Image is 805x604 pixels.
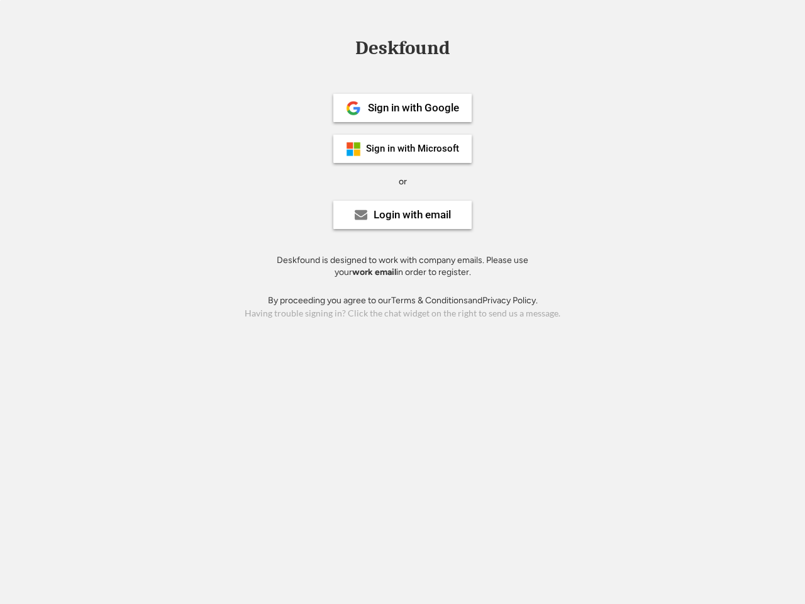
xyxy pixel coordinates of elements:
div: Deskfound is designed to work with company emails. Please use your in order to register. [261,254,544,279]
img: ms-symbollockup_mssymbol_19.png [346,142,361,157]
div: By proceeding you agree to our and [268,294,538,307]
a: Terms & Conditions [391,295,468,306]
div: Login with email [374,210,451,220]
img: 1024px-Google__G__Logo.svg.png [346,101,361,116]
div: or [399,176,407,188]
a: Privacy Policy. [482,295,538,306]
div: Sign in with Microsoft [366,144,459,154]
div: Sign in with Google [368,103,459,113]
strong: work email [352,267,396,277]
div: Deskfound [349,38,456,58]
